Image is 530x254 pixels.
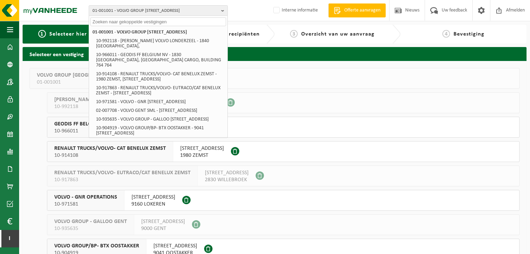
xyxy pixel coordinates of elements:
[94,106,226,115] li: 02-007708 - VOLVO GENT SML - [STREET_ADDRESS]
[54,152,166,159] span: 10-914108
[54,121,110,128] span: GEODIS FF BELGIUM NV
[90,17,226,26] input: Zoeken naar gekoppelde vestigingen
[205,176,249,183] span: 2830 WILLEBROEK
[47,117,520,138] button: GEODIS FF BELGIUM NV 10-966011 MACHELEN CARGO, BUILDING 764 7641830 [GEOGRAPHIC_DATA]
[301,31,375,37] span: Overzicht van uw aanvraag
[37,79,122,86] span: 01-001001
[49,31,125,37] span: Selecteer hier een vestiging
[23,47,527,61] h2: Selecteer een vestiging
[54,218,127,225] span: VOLVO GROUP - GALLOO GENT
[54,169,191,176] span: RENAULT TRUCKS/VOLVO- EUTRACO/CAT BENELUX ZEMST
[54,194,117,201] span: VOLVO - GNR OPERATIONS
[94,98,226,106] li: 10-971581 - VOLVO - GNR [STREET_ADDRESS]
[94,70,226,84] li: 10-914108 - RENAULT TRUCKS/VOLVO- CAT BENELUX ZEMST - 1980 ZEMST, [STREET_ADDRESS]
[47,190,520,211] button: VOLVO - GNR OPERATIONS 10-971581 [STREET_ADDRESS]9160 LOKEREN
[94,115,226,124] li: 10-935635 - VOLVO GROUP - GALLOO [STREET_ADDRESS]
[343,7,382,14] span: Offerte aanvragen
[442,30,450,38] span: 4
[38,30,46,38] span: 1
[453,31,484,37] span: Bevestiging
[141,225,185,232] span: 9000 GENT
[153,243,197,249] span: [STREET_ADDRESS]
[94,37,226,51] li: 10-992118 - [PERSON_NAME] VOLVO LONDERZEEL - 1840 [GEOGRAPHIC_DATA],
[37,72,122,79] span: VOLVO GROUP [GEOGRAPHIC_DATA]
[180,152,224,159] span: 1980 ZEMST
[131,194,175,201] span: [STREET_ADDRESS]
[54,103,144,110] span: 10-992118
[54,128,110,134] span: 10-966011
[54,96,144,103] span: [PERSON_NAME] VOLVO LONDERZEEL
[47,141,520,162] button: RENAULT TRUCKS/VOLVO- CAT BENELUX ZEMST 10-914108 [STREET_ADDRESS]1980 ZEMST
[89,5,228,16] button: 01-001001 - VOLVO GROUP [STREET_ADDRESS]
[290,30,298,38] span: 3
[54,243,139,249] span: VOLVO GROUP/BP- BTX OOSTAKKER
[94,51,226,70] li: 10-966011 - GEODIS FF BELGIUM NV - 1830 [GEOGRAPHIC_DATA], [GEOGRAPHIC_DATA] CARGO, BUILDING 764 764
[94,84,226,98] li: 10-917863 - RENAULT TRUCKS/VOLVO- EUTRACO/CAT BENELUX ZEMST - [STREET_ADDRESS]
[141,218,185,225] span: [STREET_ADDRESS]
[54,201,117,208] span: 10-971581
[272,5,318,16] label: Interne informatie
[328,3,386,17] a: Offerte aanvragen
[180,145,224,152] span: [STREET_ADDRESS]
[131,201,175,208] span: 9160 LOKEREN
[93,6,218,16] span: 01-001001 - VOLVO GROUP [STREET_ADDRESS]
[54,225,127,232] span: 10-935635
[93,30,187,35] strong: 01-001001 - VOLVO GROUP [STREET_ADDRESS]
[205,169,249,176] span: [STREET_ADDRESS]
[54,145,166,152] span: RENAULT TRUCKS/VOLVO- CAT BENELUX ZEMST
[94,124,226,138] li: 10-904919 - VOLVO GROUP/BP- BTX OOSTAKKER - 9041 [STREET_ADDRESS]
[54,176,191,183] span: 10-917863
[7,230,12,247] span: I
